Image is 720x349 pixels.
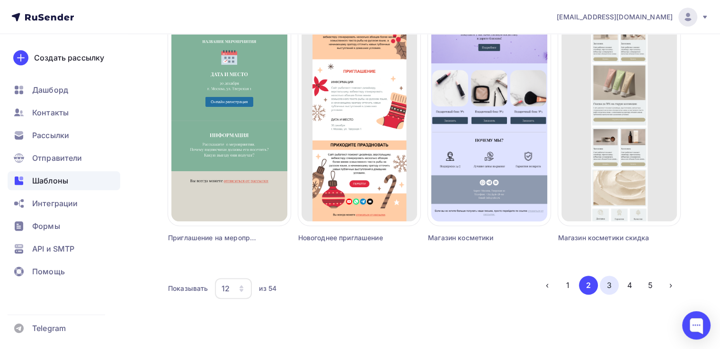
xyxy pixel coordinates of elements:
div: 12 [222,283,230,294]
span: Помощь [32,266,65,277]
a: [EMAIL_ADDRESS][DOMAIN_NAME] [557,8,709,26]
span: Шаблоны [32,175,68,186]
button: Go to next page [661,276,680,295]
div: из 54 [259,284,276,293]
button: Go to page 4 [620,276,639,295]
span: Интеграции [32,198,78,209]
ul: Pagination [538,276,680,295]
span: [EMAIL_ADDRESS][DOMAIN_NAME] [557,12,673,22]
span: Контакты [32,107,69,118]
span: Дашборд [32,84,68,96]
div: Создать рассылку [34,52,104,63]
div: Новогоднее приглашение [298,233,390,243]
div: Магазин косметики скидка [558,233,650,243]
a: Рассылки [8,126,120,145]
div: Приглашение на мероприятие [168,233,260,243]
span: Формы [32,220,60,232]
a: Контакты [8,103,120,122]
span: Telegram [32,323,66,334]
button: 12 [214,278,252,299]
button: Go to page 3 [600,276,619,295]
a: Шаблоны [8,171,120,190]
button: Go to page 5 [641,276,660,295]
a: Отправители [8,148,120,167]
div: Магазин косметики [428,233,520,243]
button: Go to page 2 [579,276,598,295]
span: API и SMTP [32,243,74,254]
a: Дашборд [8,80,120,99]
button: Go to page 1 [559,276,578,295]
button: Go to previous page [538,276,557,295]
span: Рассылки [32,130,69,141]
span: Отправители [32,152,82,164]
div: Показывать [168,284,208,293]
a: Формы [8,217,120,236]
